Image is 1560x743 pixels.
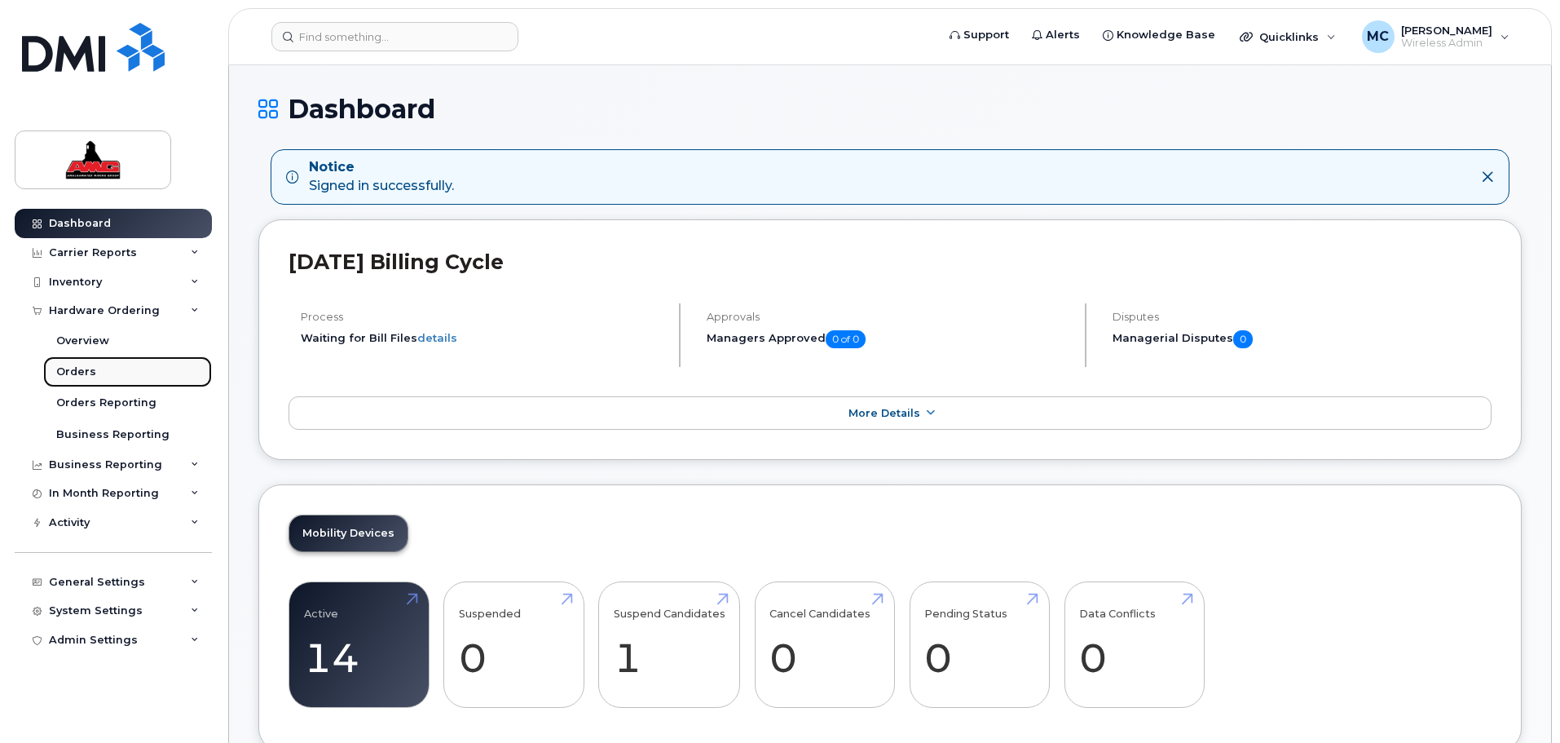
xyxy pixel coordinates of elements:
[614,591,725,699] a: Suspend Candidates 1
[848,407,920,419] span: More Details
[289,515,408,551] a: Mobility Devices
[1113,330,1492,348] h5: Managerial Disputes
[258,95,1522,123] h1: Dashboard
[769,591,879,699] a: Cancel Candidates 0
[924,591,1034,699] a: Pending Status 0
[301,330,665,346] li: Waiting for Bill Files
[289,250,1492,274] h2: [DATE] Billing Cycle
[459,591,569,699] a: Suspended 0
[1113,311,1492,323] h4: Disputes
[1079,591,1189,699] a: Data Conflicts 0
[309,158,454,196] div: Signed in successfully.
[309,158,454,177] strong: Notice
[301,311,665,323] h4: Process
[707,330,1071,348] h5: Managers Approved
[304,591,414,699] a: Active 14
[826,330,866,348] span: 0 of 0
[417,331,457,344] a: details
[707,311,1071,323] h4: Approvals
[1233,330,1253,348] span: 0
